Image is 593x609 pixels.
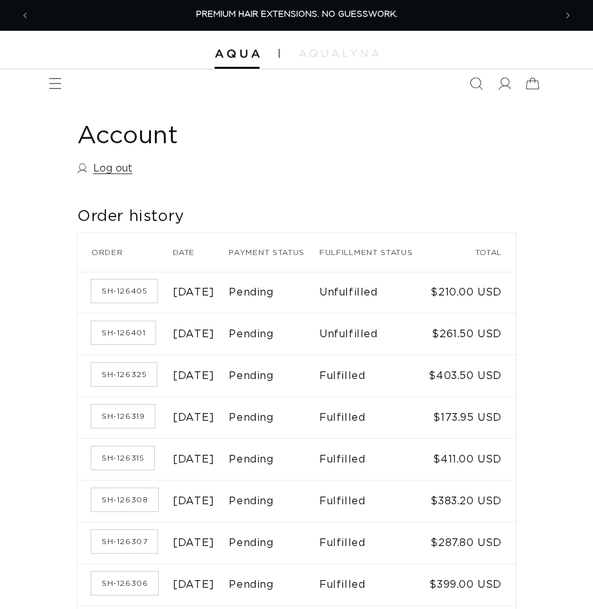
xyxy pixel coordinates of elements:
[229,272,319,313] td: Pending
[428,397,516,439] td: $173.95 USD
[229,397,319,439] td: Pending
[91,279,157,303] a: Order number SH-126405
[462,69,490,98] summary: Search
[319,272,428,313] td: Unfulfilled
[319,439,428,481] td: Fulfilled
[77,121,516,152] h1: Account
[319,233,428,272] th: Fulfillment status
[91,405,155,428] a: Order number SH-126319
[41,69,69,98] summary: Menu
[91,321,155,344] a: Order number SH-126401
[428,564,516,606] td: $399.00 USD
[229,439,319,481] td: Pending
[173,579,215,590] time: [DATE]
[428,272,516,313] td: $210.00 USD
[173,412,215,423] time: [DATE]
[428,522,516,564] td: $287.80 USD
[215,49,260,58] img: Aqua Hair Extensions
[77,207,516,227] h2: Order history
[173,538,215,548] time: [DATE]
[173,287,215,297] time: [DATE]
[428,355,516,397] td: $403.50 USD
[319,397,428,439] td: Fulfilled
[319,564,428,606] td: Fulfilled
[196,10,398,19] span: PREMIUM HAIR EXTENSIONS. NO GUESSWORK.
[319,355,428,397] td: Fulfilled
[319,481,428,522] td: Fulfilled
[173,496,215,506] time: [DATE]
[173,454,215,464] time: [DATE]
[91,488,158,511] a: Order number SH-126308
[319,313,428,355] td: Unfulfilled
[173,329,215,339] time: [DATE]
[229,564,319,606] td: Pending
[428,233,516,272] th: Total
[91,572,158,595] a: Order number SH-126306
[229,355,319,397] td: Pending
[428,313,516,355] td: $261.50 USD
[91,363,157,386] a: Order number SH-126325
[229,313,319,355] td: Pending
[229,481,319,522] td: Pending
[428,439,516,481] td: $411.00 USD
[173,233,229,272] th: Date
[173,371,215,381] time: [DATE]
[91,530,157,553] a: Order number SH-126307
[229,233,319,272] th: Payment status
[91,446,154,470] a: Order number SH-126315
[554,1,582,30] button: Next announcement
[229,522,319,564] td: Pending
[77,233,173,272] th: Order
[428,481,516,522] td: $383.20 USD
[77,159,132,178] a: Log out
[319,522,428,564] td: Fulfilled
[11,1,39,30] button: Previous announcement
[299,49,379,57] img: aqualyna.com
